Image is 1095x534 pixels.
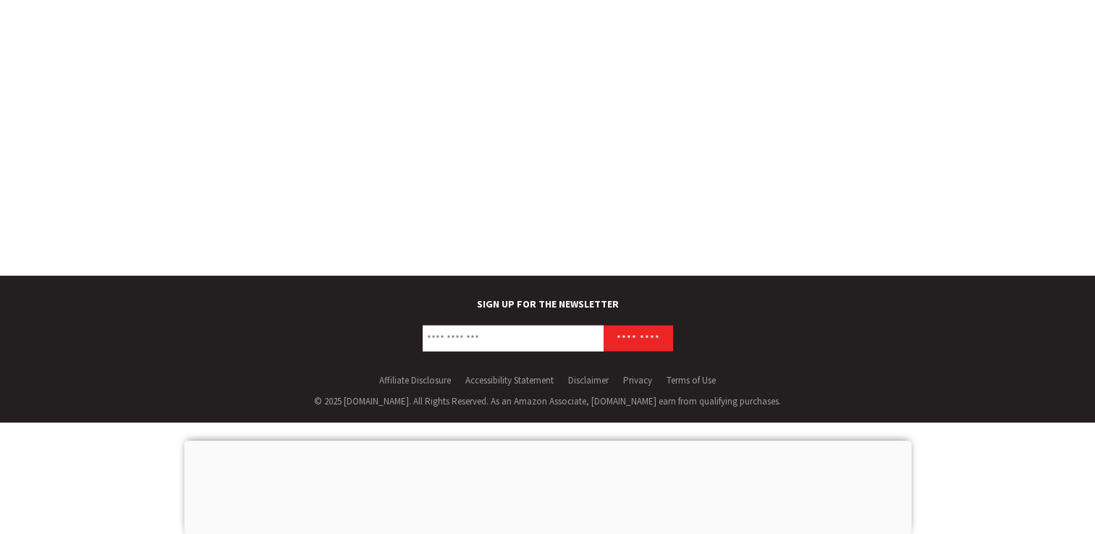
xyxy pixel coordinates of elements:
a: Affiliate Disclosure [379,373,451,386]
iframe: Advertisement [184,441,911,530]
a: Privacy [623,373,652,386]
a: Terms of Use [667,373,716,386]
div: © 2025 [DOMAIN_NAME]. All Rights Reserved. As an Amazon Associate, [DOMAIN_NAME] earn from qualif... [114,394,982,409]
a: Disclaimer [568,373,609,386]
a: Accessibility Statement [465,373,554,386]
label: SIGN UP FOR THE NEWSLETTER [114,297,982,318]
iframe: Advertisement [114,66,982,268]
